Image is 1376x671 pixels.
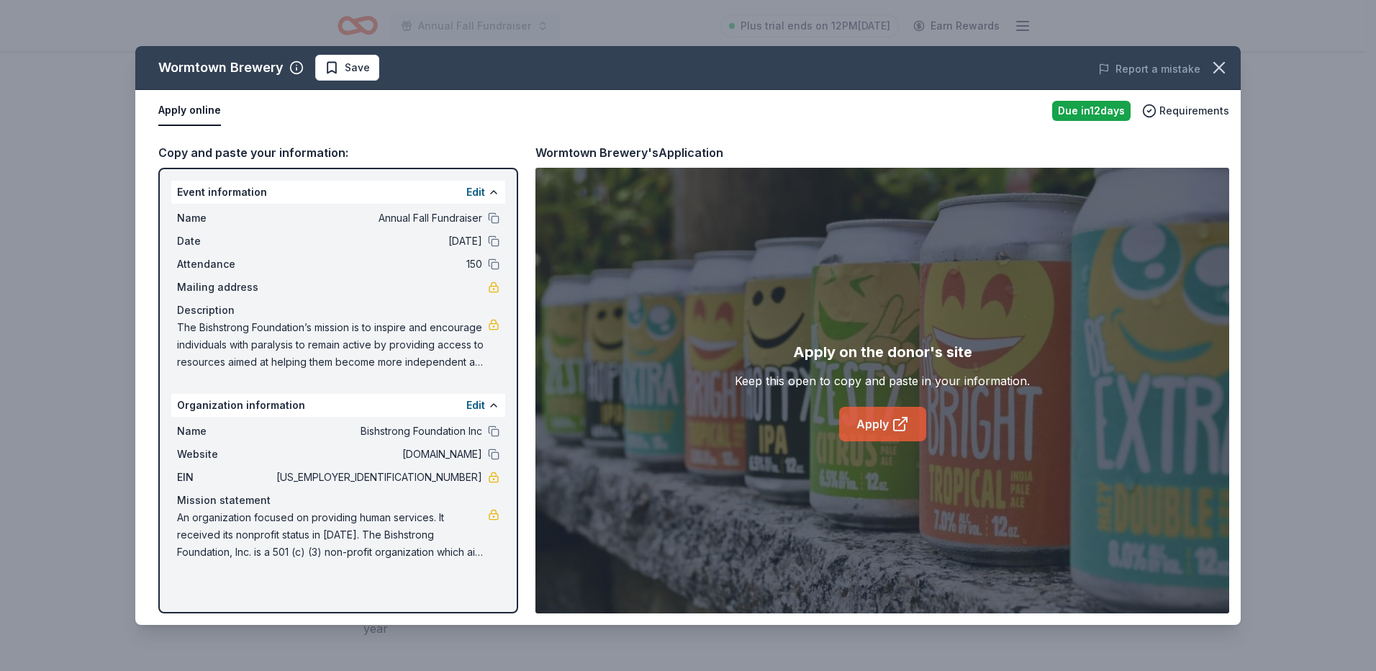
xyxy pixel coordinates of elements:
a: Apply [839,407,926,441]
button: Apply online [158,96,221,126]
button: Save [315,55,379,81]
div: Mission statement [177,492,499,509]
span: Date [177,233,273,250]
button: Requirements [1142,102,1229,120]
button: Edit [466,397,485,414]
span: Attendance [177,256,273,273]
span: Mailing address [177,279,273,296]
span: Name [177,423,273,440]
div: Event information [171,181,505,204]
span: Annual Fall Fundraiser [273,210,482,227]
div: Description [177,302,499,319]
button: Edit [466,184,485,201]
div: Copy and paste your information: [158,143,518,162]
div: Due in 12 days [1052,101,1131,121]
span: 150 [273,256,482,273]
span: [DATE] [273,233,482,250]
span: Bishstrong Foundation Inc [273,423,482,440]
div: Apply on the donor's site [793,341,972,364]
div: Wormtown Brewery [158,56,284,79]
span: [DOMAIN_NAME] [273,446,482,463]
span: The Bishstrong Foundation’s mission is to inspire and encourage individuals with paralysis to rem... [177,319,488,371]
span: Website [177,446,273,463]
span: Save [345,59,370,76]
span: [US_EMPLOYER_IDENTIFICATION_NUMBER] [273,469,482,486]
span: EIN [177,469,273,486]
span: Name [177,210,273,227]
button: Report a mistake [1098,60,1200,78]
span: Requirements [1159,102,1229,120]
span: An organization focused on providing human services. It received its nonprofit status in [DATE]. ... [177,509,488,561]
div: Wormtown Brewery's Application [535,143,723,162]
div: Keep this open to copy and paste in your information. [735,372,1030,389]
div: Organization information [171,394,505,417]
